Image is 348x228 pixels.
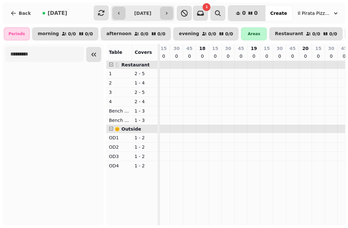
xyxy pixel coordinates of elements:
p: 18 [199,45,205,52]
p: 0 / 0 [312,32,320,36]
span: 1 [206,5,208,9]
span: Back [19,11,31,15]
p: evening [179,31,199,36]
p: 1 - 2 [134,163,155,169]
p: 0 [200,53,205,59]
p: 0 / 0 [225,32,233,36]
button: afternoon0/00/0 [101,27,171,40]
p: 0 [329,53,334,59]
p: Restaurant [275,31,303,36]
p: Bench Right [109,117,130,124]
span: [DATE] [48,11,67,16]
span: 0 [242,11,246,16]
p: 2 - 5 [134,70,155,77]
span: 🍴 Restaurant [114,62,150,67]
p: 0 / 0 [329,32,337,36]
p: 0 [187,53,192,59]
p: 1 - 2 [134,144,155,150]
p: 0 / 0 [68,32,76,36]
p: Bench Left [109,108,130,114]
p: 0 / 0 [85,32,93,36]
p: 0 [303,53,308,59]
button: Collapse sidebar [86,47,101,62]
button: Create [265,5,292,21]
p: OD1 [109,134,130,141]
p: 30 [276,45,283,52]
p: 0 [264,53,269,59]
p: 2 - 4 [134,98,155,105]
p: 45 [238,45,244,52]
p: 1 - 3 [134,108,155,114]
p: 0 [238,53,244,59]
p: 1 [109,70,130,77]
p: 1 - 2 [134,134,155,141]
p: afternoon [106,31,131,36]
p: 0 / 0 [140,32,149,36]
p: 45 [289,45,295,52]
p: 15 [264,45,270,52]
p: 45 [341,45,347,52]
p: 4 [109,98,130,105]
p: 15 [212,45,218,52]
span: 🌞 Outside [114,126,141,132]
div: Periods [4,27,30,40]
p: 0 [174,53,179,59]
p: 0 [251,53,256,59]
p: 0 [161,53,166,59]
button: evening0/00/0 [173,27,238,40]
span: Table [109,50,122,55]
p: 0 [213,53,218,59]
p: 19 [251,45,257,52]
button: 00 [228,5,265,21]
span: Create [270,11,287,15]
span: Covers [135,50,152,55]
p: 30 [328,45,334,52]
p: 2 [109,80,130,86]
button: Back [5,5,36,21]
p: 1 - 4 [134,80,155,86]
p: morning [38,31,59,36]
p: 30 [225,45,231,52]
p: 1 - 2 [134,153,155,160]
p: 0 [290,53,295,59]
p: 20 [302,45,308,52]
p: OD3 [109,153,130,160]
p: OD4 [109,163,130,169]
span: Il Pirata Pizzata [298,10,330,16]
p: OD2 [109,144,130,150]
p: 3 [109,89,130,95]
p: 15 [315,45,321,52]
p: 0 [342,53,347,59]
span: 0 [254,11,258,16]
p: 0 [226,53,231,59]
button: Il Pirata Pizzata [294,7,343,19]
p: 15 [160,45,167,52]
p: 2 - 5 [134,89,155,95]
p: 0 [277,53,282,59]
button: Restaurant0/00/0 [269,27,343,40]
button: [DATE] [37,5,72,21]
div: Areas [241,27,267,40]
p: 30 [173,45,179,52]
p: 0 / 0 [208,32,216,36]
p: 0 [316,53,321,59]
p: 1 - 3 [134,117,155,124]
p: 45 [186,45,192,52]
p: 0 / 0 [158,32,166,36]
button: morning0/00/0 [32,27,98,40]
